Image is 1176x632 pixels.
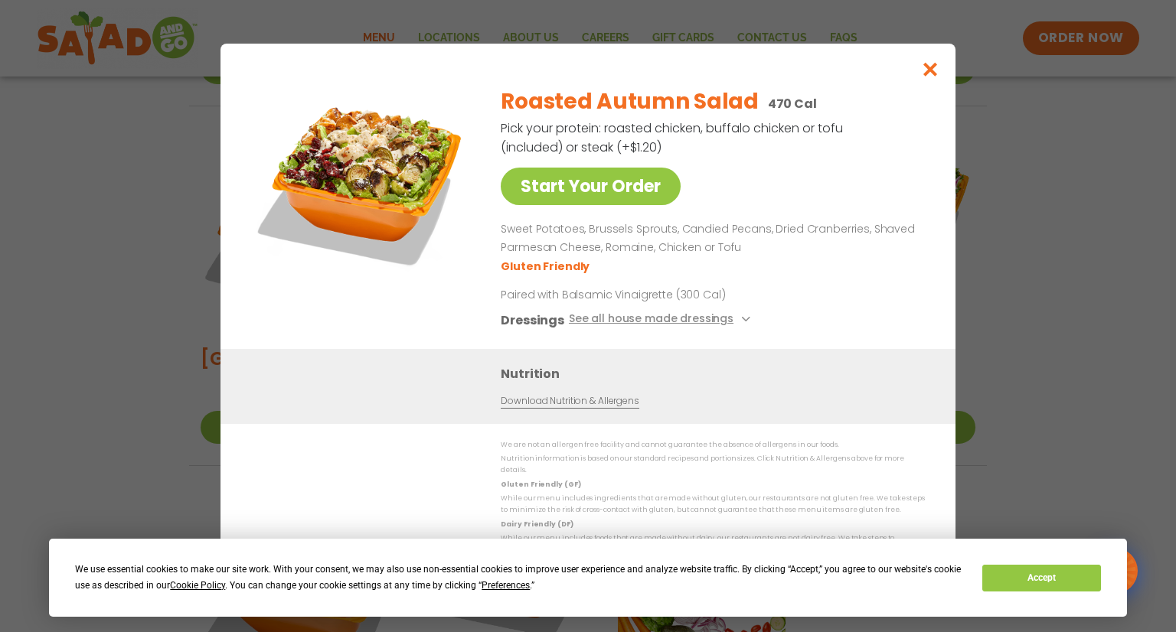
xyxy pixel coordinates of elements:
h2: Roasted Autumn Salad [501,86,758,118]
button: See all house made dressings [569,310,755,329]
p: 470 Cal [768,94,817,113]
h3: Dressings [501,310,564,329]
a: Download Nutrition & Allergens [501,393,639,408]
p: Pick your protein: roasted chicken, buffalo chicken or tofu (included) or steak (+$1.20) [501,119,845,157]
button: Accept [982,565,1100,591]
p: While our menu includes foods that are made without dairy, our restaurants are not dairy free. We... [501,533,925,556]
p: Paired with Balsamic Vinaigrette (300 Cal) [501,286,784,302]
strong: Dairy Friendly (DF) [501,519,573,528]
p: Sweet Potatoes, Brussels Sprouts, Candied Pecans, Dried Cranberries, Shaved Parmesan Cheese, Roma... [501,220,919,257]
span: Cookie Policy [170,580,225,591]
p: While our menu includes ingredients that are made without gluten, our restaurants are not gluten ... [501,493,925,516]
div: We use essential cookies to make our site work. With your consent, we may also use non-essential ... [75,562,964,594]
div: Cookie Consent Prompt [49,539,1127,617]
p: We are not an allergen free facility and cannot guarantee the absence of allergens in our foods. [501,439,925,451]
h3: Nutrition [501,363,933,383]
li: Gluten Friendly [501,258,592,274]
img: Featured product photo for Roasted Autumn Salad [255,74,469,288]
button: Close modal [906,44,955,95]
p: Nutrition information is based on our standard recipes and portion sizes. Click Nutrition & Aller... [501,453,925,477]
a: Start Your Order [501,168,681,205]
strong: Gluten Friendly (GF) [501,479,580,488]
span: Preferences [482,580,530,591]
